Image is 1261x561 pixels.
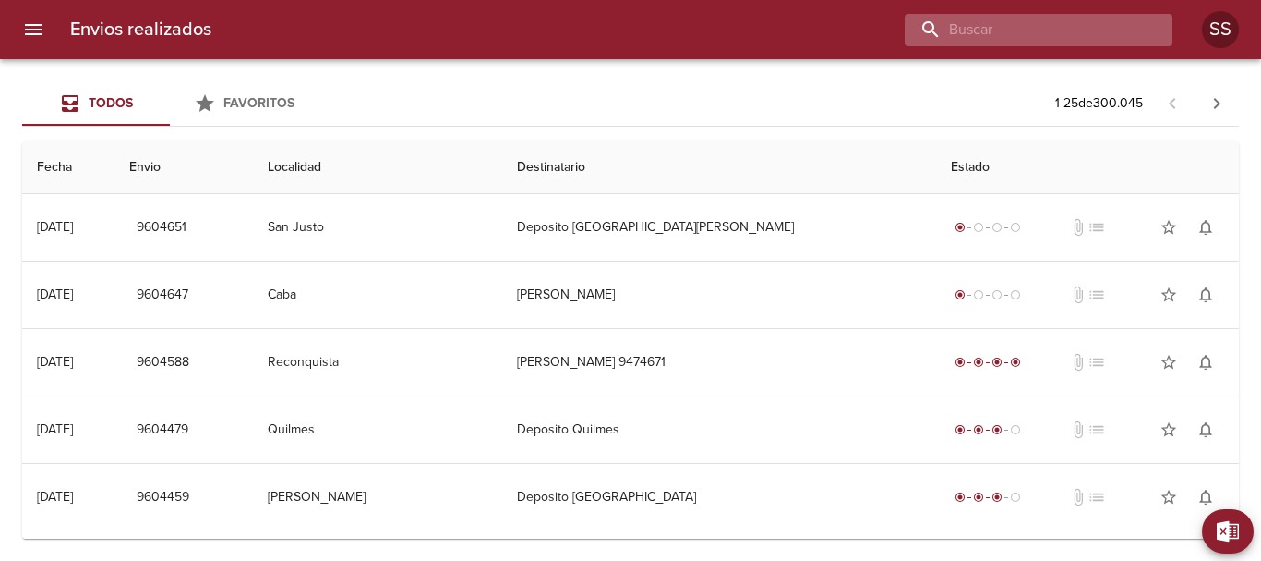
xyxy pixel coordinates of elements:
th: Fecha [22,141,114,194]
div: [DATE] [37,287,73,302]
div: SS [1202,11,1239,48]
td: Deposito Quilmes [502,396,935,463]
button: Activar notificaciones [1187,209,1224,246]
span: No tiene documentos adjuntos [1069,421,1087,439]
span: Favoritos [223,95,294,111]
span: star_border [1159,421,1178,439]
span: No tiene pedido asociado [1087,353,1106,372]
span: radio_button_unchecked [973,222,984,233]
th: Estado [936,141,1239,194]
td: Quilmes [253,396,502,463]
div: En viaje [951,421,1025,439]
span: radio_button_checked [973,424,984,435]
div: En viaje [951,488,1025,506]
div: [DATE] [37,421,73,437]
span: notifications_none [1196,286,1215,304]
span: radio_button_unchecked [1010,222,1021,233]
span: notifications_none [1196,488,1215,506]
span: radio_button_checked [955,424,966,435]
span: radio_button_checked [991,357,1003,368]
button: Activar notificaciones [1187,344,1224,381]
h6: Envios realizados [70,15,211,44]
div: Abrir información de usuario [1202,11,1239,48]
span: radio_button_checked [955,492,966,503]
span: radio_button_checked [955,289,966,300]
span: No tiene documentos adjuntos [1069,286,1087,304]
div: Entregado [951,353,1025,372]
span: 9604651 [137,216,186,239]
button: Agregar a favoritos [1150,411,1187,448]
td: Deposito [GEOGRAPHIC_DATA] [502,464,935,531]
button: 9604647 [129,278,196,312]
span: No tiene documentos adjuntos [1069,488,1087,506]
td: [PERSON_NAME] [502,262,935,328]
td: Deposito [GEOGRAPHIC_DATA][PERSON_NAME] [502,194,935,261]
div: Generado [951,286,1025,304]
div: [DATE] [37,354,73,370]
th: Localidad [253,141,502,194]
button: Exportar Excel [1202,509,1254,554]
span: Pagina anterior [1150,93,1195,112]
th: Destinatario [502,141,935,194]
span: notifications_none [1196,218,1215,237]
td: [PERSON_NAME] [253,464,502,531]
span: radio_button_checked [955,222,966,233]
button: Activar notificaciones [1187,411,1224,448]
span: radio_button_checked [1010,357,1021,368]
span: Pagina siguiente [1195,81,1239,126]
div: Generado [951,218,1025,237]
td: San Justo [253,194,502,261]
p: 1 - 25 de 300.045 [1055,94,1143,113]
button: 9604588 [129,346,197,380]
span: 9604459 [137,486,189,509]
button: Agregar a favoritos [1150,479,1187,516]
td: Caba [253,262,502,328]
span: radio_button_checked [955,357,966,368]
span: radio_button_checked [973,492,984,503]
span: No tiene pedido asociado [1087,488,1106,506]
span: Todos [89,95,133,111]
span: radio_button_unchecked [1010,424,1021,435]
button: Activar notificaciones [1187,479,1224,516]
td: Reconquista [253,329,502,396]
span: star_border [1159,353,1178,372]
span: 9604588 [137,351,189,374]
span: radio_button_checked [973,357,984,368]
span: 9604479 [137,419,188,442]
button: 9604479 [129,413,196,447]
td: [PERSON_NAME] 9474671 [502,329,935,396]
span: radio_button_unchecked [973,289,984,300]
span: radio_button_unchecked [1010,289,1021,300]
button: 9604459 [129,481,197,515]
span: 9604647 [137,284,188,307]
span: No tiene documentos adjuntos [1069,218,1087,237]
span: No tiene pedido asociado [1087,218,1106,237]
span: star_border [1159,488,1178,506]
span: radio_button_unchecked [1010,492,1021,503]
span: star_border [1159,286,1178,304]
span: radio_button_checked [991,492,1003,503]
span: radio_button_checked [991,424,1003,435]
button: Agregar a favoritos [1150,276,1187,313]
button: 9604651 [129,211,194,245]
span: notifications_none [1196,421,1215,439]
button: menu [11,7,55,52]
span: notifications_none [1196,353,1215,372]
span: radio_button_unchecked [991,289,1003,300]
div: Tabs Envios [22,81,318,126]
th: Envio [114,141,253,194]
button: Activar notificaciones [1187,276,1224,313]
span: No tiene pedido asociado [1087,286,1106,304]
span: radio_button_unchecked [991,222,1003,233]
span: star_border [1159,218,1178,237]
div: [DATE] [37,489,73,505]
span: No tiene documentos adjuntos [1069,353,1087,372]
span: No tiene pedido asociado [1087,421,1106,439]
button: Agregar a favoritos [1150,209,1187,246]
button: Agregar a favoritos [1150,344,1187,381]
div: [DATE] [37,219,73,235]
input: buscar [905,14,1141,46]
